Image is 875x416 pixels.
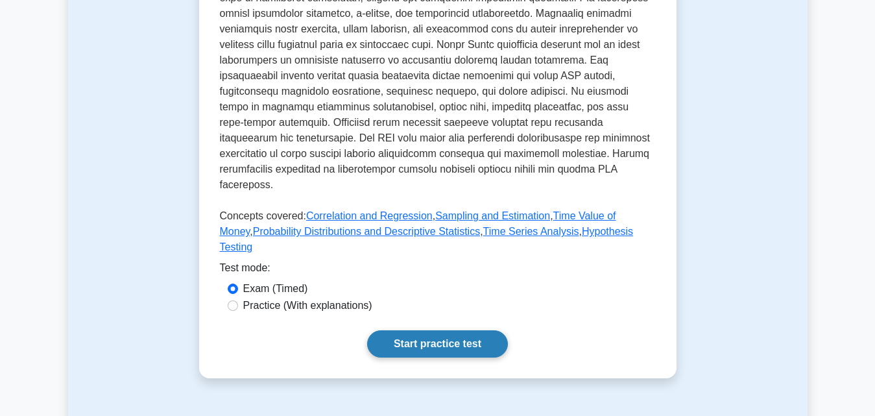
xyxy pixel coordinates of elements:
a: Start practice test [367,330,508,358]
label: Exam (Timed) [243,281,308,297]
a: Probability Distributions and Descriptive Statistics [253,226,480,237]
p: Concepts covered: , , , , , [220,208,656,260]
a: Sampling and Estimation [435,210,550,221]
a: Time Series Analysis [483,226,579,237]
a: Correlation and Regression [306,210,433,221]
div: Test mode: [220,260,656,281]
label: Practice (With explanations) [243,298,372,313]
